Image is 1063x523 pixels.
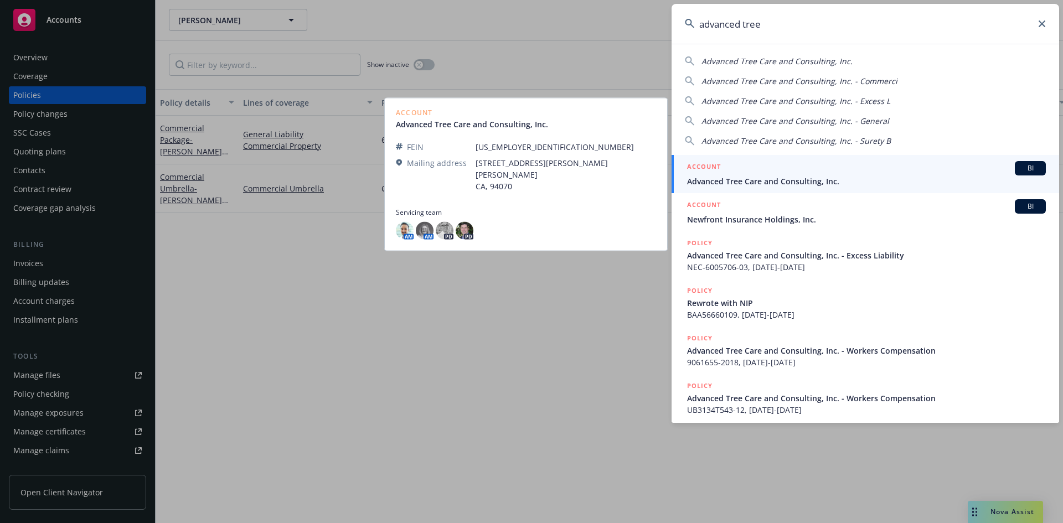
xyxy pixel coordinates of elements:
[687,380,713,391] h5: POLICY
[687,356,1046,368] span: 9061655-2018, [DATE]-[DATE]
[687,250,1046,261] span: Advanced Tree Care and Consulting, Inc. - Excess Liability
[687,333,713,344] h5: POLICY
[672,279,1059,327] a: POLICYRewrote with NIPBAA56660109, [DATE]-[DATE]
[687,309,1046,320] span: BAA56660109, [DATE]-[DATE]
[1019,201,1041,211] span: BI
[701,136,891,146] span: Advanced Tree Care and Consulting, Inc. - Surety B
[672,4,1059,44] input: Search...
[687,285,713,296] h5: POLICY
[687,175,1046,187] span: Advanced Tree Care and Consulting, Inc.
[701,76,897,86] span: Advanced Tree Care and Consulting, Inc. - Commerci
[701,96,890,106] span: Advanced Tree Care and Consulting, Inc. - Excess L
[687,199,721,213] h5: ACCOUNT
[687,392,1046,404] span: Advanced Tree Care and Consulting, Inc. - Workers Compensation
[701,56,853,66] span: Advanced Tree Care and Consulting, Inc.
[687,345,1046,356] span: Advanced Tree Care and Consulting, Inc. - Workers Compensation
[672,193,1059,231] a: ACCOUNTBINewfront Insurance Holdings, Inc.
[672,231,1059,279] a: POLICYAdvanced Tree Care and Consulting, Inc. - Excess LiabilityNEC-6005706-03, [DATE]-[DATE]
[687,214,1046,225] span: Newfront Insurance Holdings, Inc.
[672,327,1059,374] a: POLICYAdvanced Tree Care and Consulting, Inc. - Workers Compensation9061655-2018, [DATE]-[DATE]
[687,404,1046,416] span: UB3134T543-12, [DATE]-[DATE]
[701,116,889,126] span: Advanced Tree Care and Consulting, Inc. - General
[672,374,1059,422] a: POLICYAdvanced Tree Care and Consulting, Inc. - Workers CompensationUB3134T543-12, [DATE]-[DATE]
[1019,163,1041,173] span: BI
[672,155,1059,193] a: ACCOUNTBIAdvanced Tree Care and Consulting, Inc.
[687,261,1046,273] span: NEC-6005706-03, [DATE]-[DATE]
[687,161,721,174] h5: ACCOUNT
[687,237,713,248] h5: POLICY
[687,297,1046,309] span: Rewrote with NIP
